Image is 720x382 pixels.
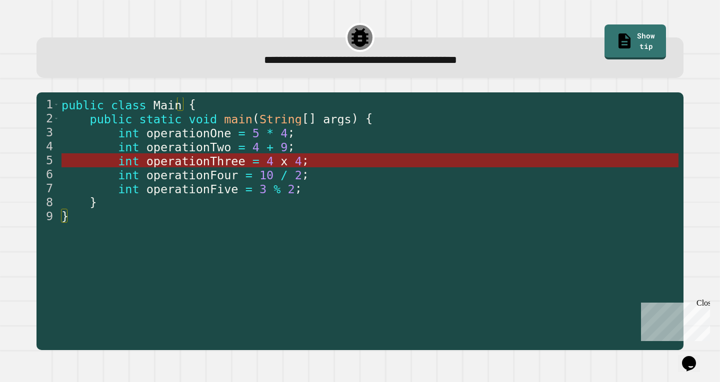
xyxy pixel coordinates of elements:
span: operationTwo [146,140,231,154]
div: 4 [36,139,59,153]
span: int [118,140,139,154]
span: main [224,112,252,126]
span: % [273,182,280,196]
span: Main [153,98,182,112]
span: = [245,182,252,196]
span: args [323,112,351,126]
span: String [259,112,302,126]
span: operationThree [146,154,245,168]
span: 4 [295,154,302,168]
div: 6 [36,167,59,181]
span: = [238,126,245,140]
span: 2 [295,168,302,182]
div: 1 [36,97,59,111]
span: void [189,112,217,126]
span: Toggle code folding, rows 2 through 8 [53,111,59,125]
div: 5 [36,153,59,167]
span: Toggle code folding, rows 1 through 9 [53,97,59,111]
span: static [139,112,182,126]
span: 10 [259,168,273,182]
span: operationFour [146,168,238,182]
span: 2 [288,182,295,196]
span: 4 [281,126,288,140]
span: operationOne [146,126,231,140]
span: int [118,126,139,140]
span: int [118,182,139,196]
span: / [281,168,288,182]
span: + [266,140,273,154]
span: public [90,112,132,126]
span: = [245,168,252,182]
span: class [111,98,146,112]
span: = [252,154,259,168]
iframe: chat widget [637,299,710,341]
iframe: chat widget [678,342,710,372]
div: 9 [36,209,59,223]
span: 9 [281,140,288,154]
div: 8 [36,195,59,209]
span: = [238,140,245,154]
span: int [118,154,139,168]
div: 2 [36,111,59,125]
span: int [118,168,139,182]
span: public [61,98,104,112]
div: 3 [36,125,59,139]
div: 7 [36,181,59,195]
span: 4 [266,154,273,168]
a: Show tip [604,24,665,59]
span: x [281,154,288,168]
span: 5 [252,126,259,140]
span: operationFive [146,182,238,196]
span: 3 [259,182,266,196]
span: 4 [252,140,259,154]
div: Chat with us now!Close [4,4,69,63]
